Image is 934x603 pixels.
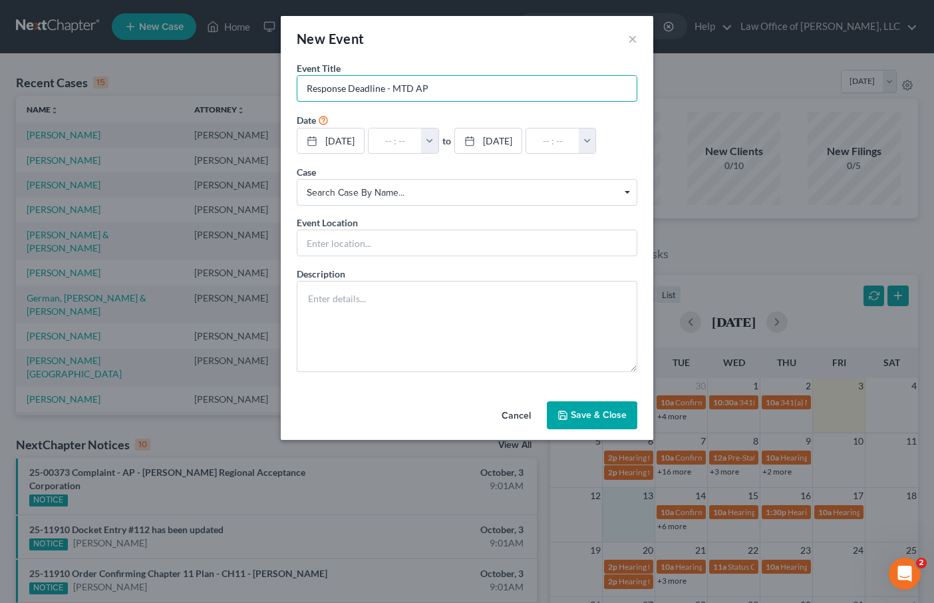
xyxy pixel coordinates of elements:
[297,113,316,127] label: Date
[307,186,627,200] span: Search case by name...
[297,76,637,101] input: Enter event name...
[526,128,579,154] input: -- : --
[297,31,365,47] span: New Event
[297,63,341,74] span: Event Title
[297,128,364,154] a: [DATE]
[455,128,522,154] a: [DATE]
[916,558,927,568] span: 2
[297,230,637,256] input: Enter location...
[547,401,637,429] button: Save & Close
[369,128,422,154] input: -- : --
[628,31,637,47] button: ×
[491,403,542,429] button: Cancel
[297,216,358,230] label: Event Location
[889,558,921,590] iframe: Intercom live chat
[442,134,451,148] label: to
[297,267,345,281] label: Description
[297,179,637,206] span: Select box activate
[297,165,316,179] label: Case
